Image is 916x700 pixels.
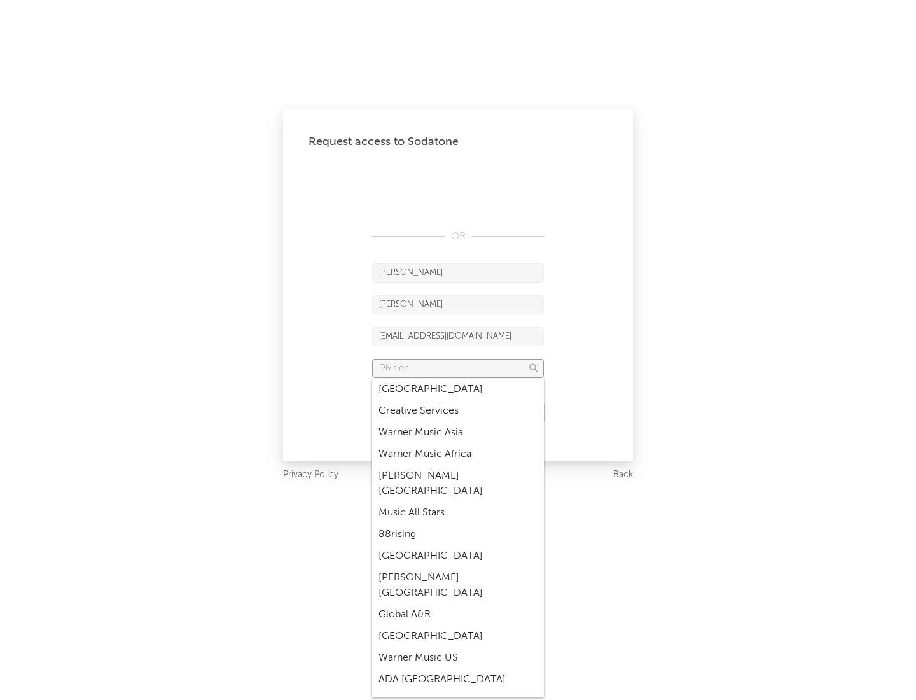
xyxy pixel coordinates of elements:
[372,669,544,690] div: ADA [GEOGRAPHIC_DATA]
[372,567,544,604] div: [PERSON_NAME] [GEOGRAPHIC_DATA]
[372,400,544,422] div: Creative Services
[309,134,607,150] div: Request access to Sodatone
[372,422,544,444] div: Warner Music Asia
[372,295,544,314] input: Last Name
[372,379,544,400] div: [GEOGRAPHIC_DATA]
[372,359,544,378] input: Division
[372,327,544,346] input: Email
[372,524,544,545] div: 88rising
[372,263,544,283] input: First Name
[372,444,544,465] div: Warner Music Africa
[372,626,544,647] div: [GEOGRAPHIC_DATA]
[613,467,633,483] a: Back
[372,545,544,567] div: [GEOGRAPHIC_DATA]
[372,465,544,502] div: [PERSON_NAME] [GEOGRAPHIC_DATA]
[283,467,338,483] a: Privacy Policy
[372,229,544,244] div: OR
[372,604,544,626] div: Global A&R
[372,647,544,669] div: Warner Music US
[372,502,544,524] div: Music All Stars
